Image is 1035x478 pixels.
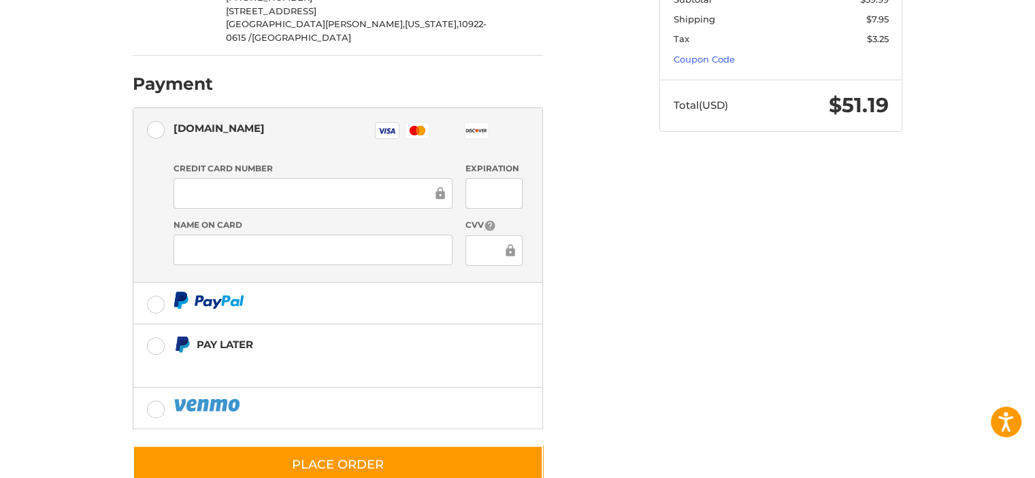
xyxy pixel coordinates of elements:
span: $51.19 [829,92,889,118]
span: Shipping [674,14,715,24]
label: Expiration [465,163,522,175]
label: CVV [465,219,522,232]
label: Credit Card Number [174,163,453,175]
div: [DOMAIN_NAME] [174,117,265,139]
iframe: PayPal Message 1 [174,359,458,371]
iframe: Google Customer Reviews [923,441,1035,478]
span: Total (USD) [674,99,728,112]
span: $3.25 [867,33,889,44]
img: PayPal icon [174,292,244,309]
img: PayPal icon [174,396,243,413]
h2: Payment [133,73,213,95]
img: Pay Later icon [174,336,191,353]
span: [GEOGRAPHIC_DATA] [252,32,351,43]
div: Pay Later [197,333,457,356]
span: 10922-0615 / [226,18,487,43]
span: [GEOGRAPHIC_DATA][PERSON_NAME], [226,18,405,29]
span: Tax [674,33,689,44]
a: Coupon Code [674,54,735,65]
label: Name on Card [174,219,453,231]
span: $7.95 [866,14,889,24]
span: [STREET_ADDRESS] [226,5,316,16]
span: [US_STATE], [405,18,459,29]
